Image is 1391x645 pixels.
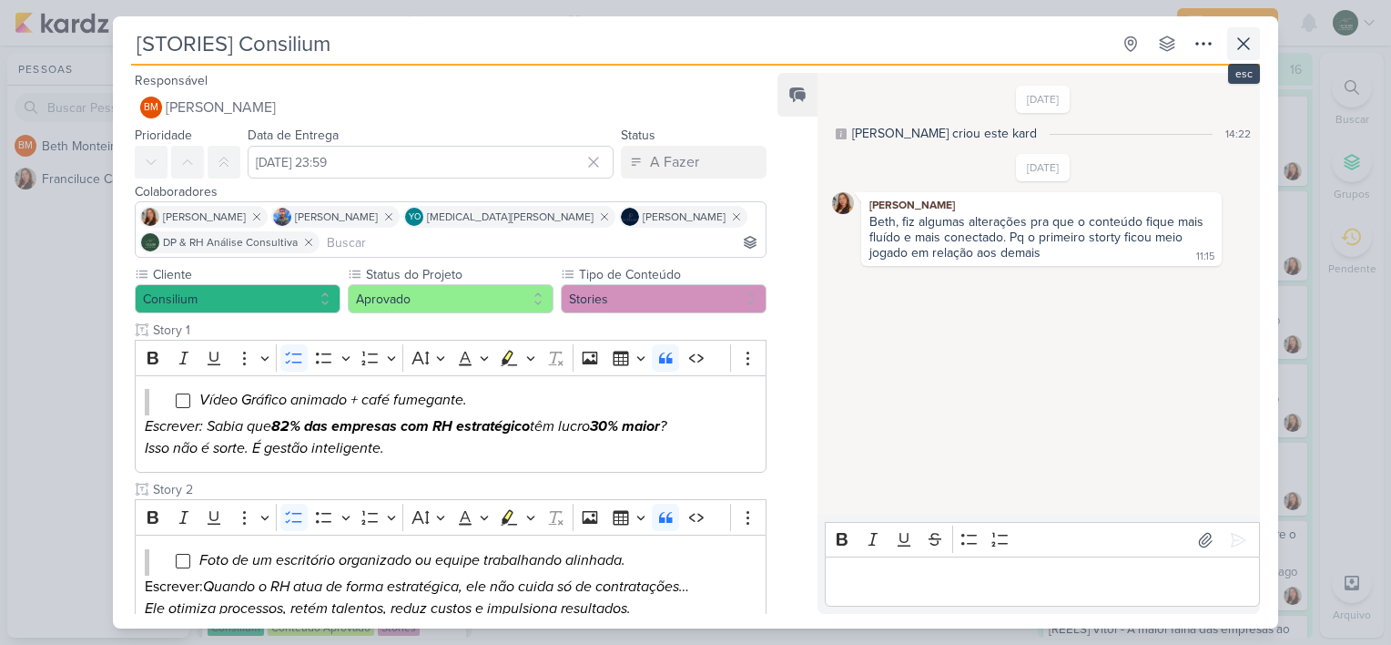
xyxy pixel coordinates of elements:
div: 11:15 [1196,250,1214,264]
i: Isso não é sorte. É gestão inteligente. [145,439,384,457]
div: Beth Monteiro [140,97,162,118]
button: Stories [561,284,767,313]
div: esc [1228,64,1260,84]
label: Prioridade [135,128,192,143]
label: Data de Entrega [248,128,339,143]
img: Guilherme Savio [273,208,291,226]
label: Cliente [151,265,340,284]
div: Editor toolbar [135,499,767,535]
i: Quando o RH atua de forma estratégica, ele não cuida só de contratações… [203,578,689,596]
span: [PERSON_NAME] [166,97,276,118]
div: Editor editing area: main [825,557,1260,607]
button: A Fazer [621,146,767,179]
p: Escrever: [145,576,756,619]
span: Foto de um escritório organizado ou equipe trabalhando alinhada. [199,551,625,569]
i: Escrever: Sabia que têm lucro ? [145,417,666,435]
input: Texto sem título [149,480,767,499]
div: Colaboradores [135,182,767,201]
input: Buscar [323,231,762,253]
img: Franciluce Carvalho [141,208,159,226]
strong: 30% maior [590,417,660,435]
div: [PERSON_NAME] criou este kard [852,124,1037,143]
label: Tipo de Conteúdo [577,265,767,284]
button: BM [PERSON_NAME] [135,91,767,124]
strong: 82% das empresas com RH estratégico [271,417,530,435]
button: Aprovado [348,284,553,313]
i: Ele otimiza processos, retém talentos, reduz custos e impulsiona resultados. [145,599,631,618]
span: [PERSON_NAME] [163,209,246,225]
div: 14:22 [1225,126,1251,142]
label: Status [621,128,655,143]
div: Beth, fiz algumas alterações pra que o conteúdo fique mais fluído e mais conectado. Pq o primeiro... [869,214,1207,261]
img: DP & RH Análise Consultiva [141,233,159,251]
div: Yasmin Oliveira [405,208,423,226]
input: Texto sem título [149,321,767,340]
p: BM [144,103,158,113]
button: Consilium [135,284,340,313]
img: Jani Policarpo [621,208,639,226]
span: [MEDICAL_DATA][PERSON_NAME] [427,209,594,225]
div: [PERSON_NAME] [865,196,1218,214]
label: Responsável [135,73,208,88]
span: Vídeo Gráfico animado + café fumegante. [199,391,467,409]
div: Editor editing area: main [135,375,767,474]
input: Kard Sem Título [131,27,1111,60]
div: A Fazer [650,151,699,173]
p: YO [409,213,421,222]
span: [PERSON_NAME] [295,209,378,225]
img: Franciluce Carvalho [832,192,854,214]
div: Editor editing area: main [135,535,767,633]
div: Editor toolbar [825,522,1260,558]
input: Select a date [248,146,614,179]
span: [PERSON_NAME] [643,209,726,225]
span: DP & RH Análise Consultiva [163,234,298,251]
label: Status do Projeto [364,265,553,284]
div: Editor toolbar [135,340,767,375]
